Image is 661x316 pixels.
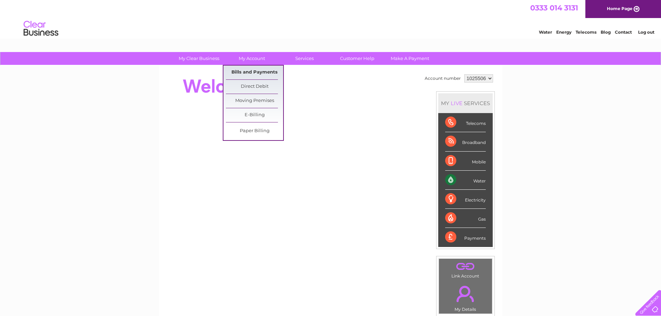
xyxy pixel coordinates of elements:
[445,209,486,228] div: Gas
[226,80,283,94] a: Direct Debit
[576,29,596,35] a: Telecoms
[445,228,486,247] div: Payments
[445,113,486,132] div: Telecoms
[226,108,283,122] a: E-Billing
[601,29,611,35] a: Blog
[223,52,280,65] a: My Account
[638,29,654,35] a: Log out
[439,280,492,314] td: My Details
[445,190,486,209] div: Electricity
[438,93,493,113] div: MY SERVICES
[381,52,439,65] a: Make A Payment
[445,171,486,190] div: Water
[276,52,333,65] a: Services
[445,132,486,151] div: Broadband
[445,152,486,171] div: Mobile
[423,72,463,84] td: Account number
[439,258,492,280] td: Link Account
[441,261,490,273] a: .
[226,94,283,108] a: Moving Premises
[539,29,552,35] a: Water
[167,4,495,34] div: Clear Business is a trading name of Verastar Limited (registered in [GEOGRAPHIC_DATA] No. 3667643...
[226,66,283,79] a: Bills and Payments
[556,29,571,35] a: Energy
[329,52,386,65] a: Customer Help
[449,100,464,106] div: LIVE
[170,52,228,65] a: My Clear Business
[226,124,283,138] a: Paper Billing
[530,3,578,12] a: 0333 014 3131
[615,29,632,35] a: Contact
[23,18,59,39] img: logo.png
[441,282,490,306] a: .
